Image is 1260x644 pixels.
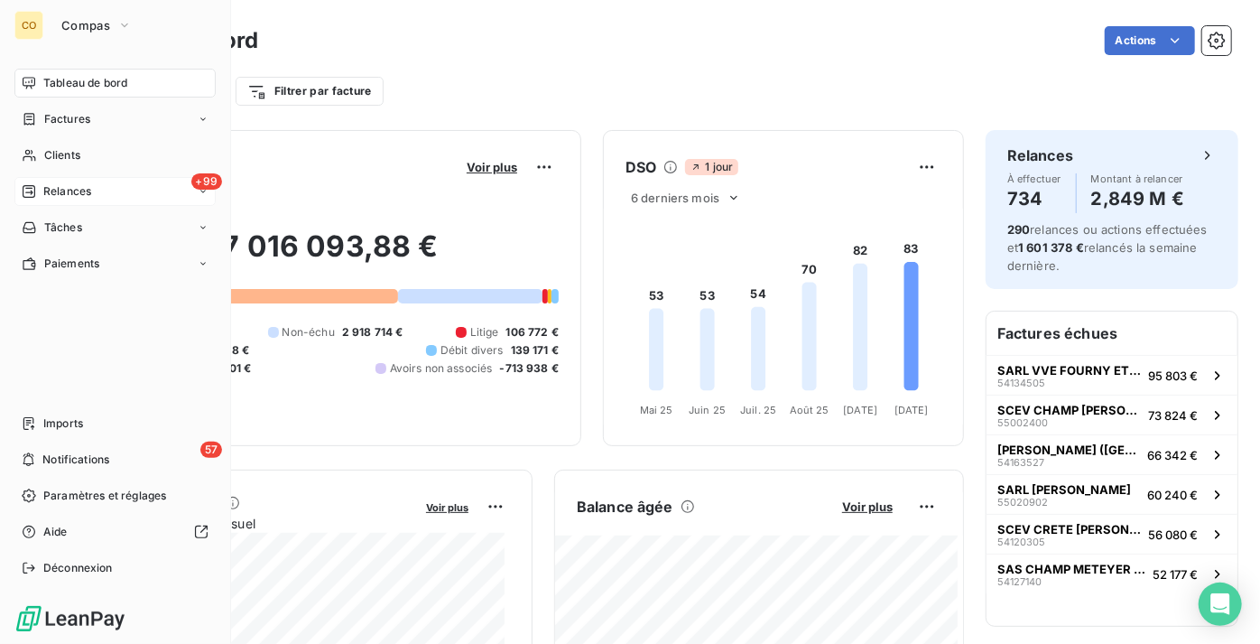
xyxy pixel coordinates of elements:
span: Imports [43,415,83,432]
h4: 2,849 M € [1091,184,1184,213]
span: À effectuer [1007,173,1061,184]
span: Non-échu [283,324,335,341]
span: 55020902 [997,497,1048,508]
button: SCEV CHAMP [PERSON_NAME]5500240073 824 € [987,395,1237,434]
button: Voir plus [461,159,523,175]
h4: 734 [1007,184,1061,213]
span: 57 [200,442,222,458]
span: SARL VVE FOURNY ET FILS [997,363,1141,378]
span: Litige [470,324,499,341]
span: 54134505 [997,378,1045,388]
span: Déconnexion [43,560,113,576]
span: 106 772 € [506,324,559,341]
span: 290 [1007,222,1030,237]
a: Aide [14,518,216,546]
span: Paiements [44,256,99,272]
span: +99 [191,173,222,190]
span: Notifications [42,452,109,468]
span: 60 240 € [1147,488,1198,502]
h6: Relances [1007,145,1073,166]
span: relances ou actions effectuées et relancés la semaine dernière. [1007,222,1208,273]
span: SCEV CRETE [PERSON_NAME] ET FILS [997,522,1141,537]
span: -713 938 € [500,360,560,377]
span: 56 080 € [1148,527,1198,542]
div: Open Intercom Messenger [1199,583,1242,626]
span: 6 derniers mois [631,191,719,205]
span: 1 jour [685,159,738,175]
h6: Factures échues [987,312,1237,355]
span: Voir plus [426,501,468,514]
span: Tableau de bord [43,75,127,91]
tspan: Mai 25 [640,404,673,416]
span: SCEV CHAMP [PERSON_NAME] [997,403,1141,417]
span: 54163527 [997,457,1044,468]
span: SARL [PERSON_NAME] [997,482,1131,497]
span: Avoirs non associés [390,360,493,377]
span: Chiffre d'affaires mensuel [102,514,413,533]
tspan: Juin 25 [689,404,726,416]
span: Débit divers [440,342,504,359]
tspan: [DATE] [843,404,877,416]
button: [PERSON_NAME] ([GEOGRAPHIC_DATA])5416352766 342 € [987,434,1237,474]
span: 2 918 714 € [342,324,403,341]
span: 55002400 [997,417,1048,428]
span: 52 177 € [1153,567,1198,582]
h6: DSO [625,156,656,178]
h2: 7 016 093,88 € [102,229,559,283]
button: Voir plus [421,499,474,515]
span: 54127140 [997,576,1042,587]
span: Voir plus [842,499,893,514]
button: SCEV CRETE [PERSON_NAME] ET FILS5412030556 080 € [987,514,1237,554]
span: Clients [44,147,80,163]
span: 54120305 [997,537,1045,547]
span: Relances [43,183,91,200]
button: Filtrer par facture [236,77,384,106]
button: Actions [1105,26,1195,55]
button: SARL [PERSON_NAME]5502090260 240 € [987,474,1237,514]
span: 95 803 € [1148,369,1198,383]
tspan: [DATE] [894,404,929,416]
tspan: Août 25 [790,404,829,416]
button: Voir plus [837,499,898,515]
span: Montant à relancer [1091,173,1184,184]
span: [PERSON_NAME] ([GEOGRAPHIC_DATA]) [997,443,1140,457]
button: SARL VVE FOURNY ET FILS5413450595 803 € [987,355,1237,395]
tspan: Juil. 25 [740,404,776,416]
span: Compas [61,18,110,33]
span: 139 171 € [511,342,559,359]
span: Tâches [44,219,82,236]
button: SAS CHAMP METEYER P ET F5412714052 177 € [987,554,1237,593]
span: 66 342 € [1147,448,1198,462]
div: CO [14,11,43,40]
span: SAS CHAMP METEYER P ET F [997,562,1145,576]
span: Aide [43,524,68,540]
span: Paramètres et réglages [43,488,166,504]
img: Logo LeanPay [14,604,126,633]
span: Factures [44,111,90,127]
span: Voir plus [467,160,517,174]
h6: Balance âgée [577,496,673,518]
span: 1 601 378 € [1018,240,1084,255]
span: 73 824 € [1148,408,1198,423]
